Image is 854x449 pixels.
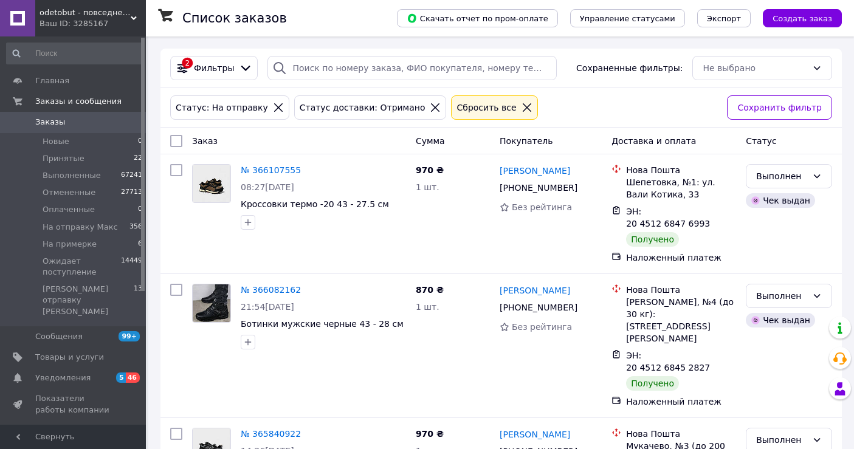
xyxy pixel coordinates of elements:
span: ЭН: 20 4512 6845 2827 [626,351,710,372]
div: Наложенный платеж [626,396,736,408]
span: 14449 [121,256,142,278]
a: Ботинки мужские черные 43 - 28 см [241,319,404,329]
span: Экспорт [707,14,741,23]
a: № 366107555 [241,165,301,175]
span: 0 [138,204,142,215]
span: Принятые [43,153,84,164]
a: [PERSON_NAME] [500,284,570,296]
button: Экспорт [697,9,751,27]
span: 970 ₴ [416,165,444,175]
span: 21:54[DATE] [241,302,294,312]
span: 22 [134,153,142,164]
span: Сумма [416,136,445,146]
div: Чек выдан [746,193,815,208]
button: Управление статусами [570,9,685,27]
div: Сбросить все [454,101,518,114]
span: 5 [116,372,126,383]
span: Сохранить фильтр [737,101,822,114]
a: № 365840922 [241,429,301,439]
img: Фото товару [193,284,230,322]
span: Главная [35,75,69,86]
span: ЭН: 20 4512 6847 6993 [626,207,710,228]
span: 970 ₴ [416,429,444,439]
input: Поиск [6,43,143,64]
h1: Список заказов [182,11,287,26]
div: Выполнен [756,170,807,183]
span: Заказ [192,136,218,146]
span: Доставка и оплата [611,136,696,146]
span: 08:27[DATE] [241,182,294,192]
span: Ожидает поступление [43,256,121,278]
div: [PHONE_NUMBER] [497,299,580,316]
button: Сохранить фильтр [727,95,832,120]
span: Заказы и сообщения [35,96,122,107]
div: Чек выдан [746,313,815,327]
span: Товары и услуги [35,352,104,363]
div: Выполнен [756,289,807,303]
div: Нова Пошта [626,428,736,440]
span: Без рейтинга [512,202,572,212]
span: Скачать отчет по пром-оплате [407,13,548,24]
div: Наложенный платеж [626,252,736,264]
a: [PERSON_NAME] [500,428,570,440]
div: Шепетовка, №1: ул. Вали Котика, 33 [626,176,736,201]
span: 27713 [121,187,142,198]
span: Фильтры [194,62,234,74]
a: Фото товару [192,164,231,203]
a: Создать заказ [751,13,842,22]
div: Нова Пошта [626,284,736,296]
span: Выполненные [43,170,101,181]
span: 356 [129,222,142,233]
span: Создать заказ [773,14,832,23]
div: Статус: На отправку [173,101,270,114]
span: Статус [746,136,777,146]
span: 99+ [119,331,140,341]
span: 13 [134,284,142,317]
span: 6 [138,239,142,250]
span: Покупатель [500,136,553,146]
span: Управление статусами [580,14,675,23]
button: Создать заказ [763,9,842,27]
span: [PERSON_NAME] отрпавку [PERSON_NAME] [43,284,134,317]
div: Нова Пошта [626,164,736,176]
span: Уведомления [35,372,91,383]
span: Оплаченные [43,204,95,215]
a: [PERSON_NAME] [500,165,570,177]
div: Получено [626,232,679,247]
span: Заказы [35,117,65,128]
span: Показатели работы компании [35,393,112,415]
div: Выполнен [756,433,807,447]
div: [PHONE_NUMBER] [497,179,580,196]
a: Фото товару [192,284,231,323]
span: На отправку Макс [43,222,118,233]
div: Получено [626,376,679,391]
button: Скачать отчет по пром-оплате [397,9,558,27]
span: Без рейтинга [512,322,572,332]
div: [PERSON_NAME], №4 (до 30 кг): [STREET_ADDRESS][PERSON_NAME] [626,296,736,344]
span: 1 шт. [416,302,439,312]
span: 0 [138,136,142,147]
a: № 366082162 [241,285,301,295]
span: Сохраненные фильтры: [576,62,683,74]
span: odetobut - повседневная обувь [40,7,131,18]
span: 1 шт. [416,182,439,192]
div: Статус доставки: Отримано [297,101,428,114]
span: Новые [43,136,69,147]
span: Отмененные [43,187,95,198]
span: 46 [126,372,140,383]
input: Поиск по номеру заказа, ФИО покупателя, номеру телефона, Email, номеру накладной [267,56,556,80]
span: 870 ₴ [416,285,444,295]
span: На примерке [43,239,97,250]
img: Фото товару [193,165,230,202]
div: Ваш ID: 3285167 [40,18,146,29]
a: Кроссовки термо -20 43 - 27.5 см [241,199,389,209]
span: Сообщения [35,331,83,342]
div: Не выбрано [703,61,807,75]
span: 67241 [121,170,142,181]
